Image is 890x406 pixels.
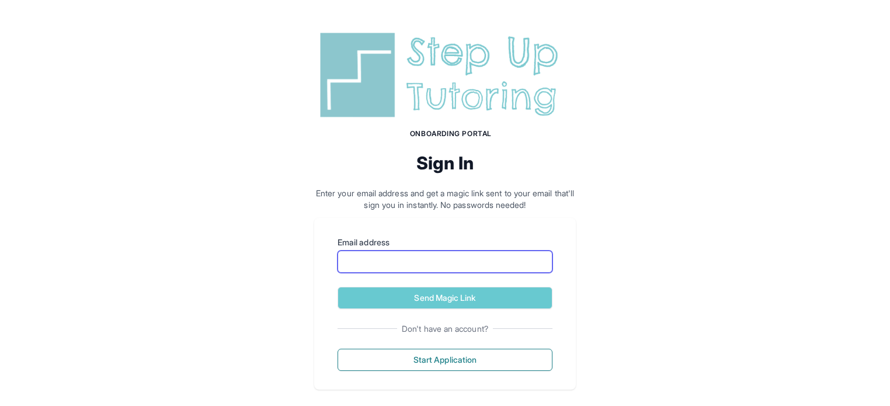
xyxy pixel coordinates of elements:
p: Enter your email address and get a magic link sent to your email that'll sign you in instantly. N... [314,188,576,211]
label: Email address [338,237,552,248]
button: Start Application [338,349,552,371]
button: Send Magic Link [338,287,552,309]
h2: Sign In [314,152,576,173]
img: Step Up Tutoring horizontal logo [314,28,576,122]
h1: Onboarding Portal [326,129,576,138]
span: Don't have an account? [397,323,493,335]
